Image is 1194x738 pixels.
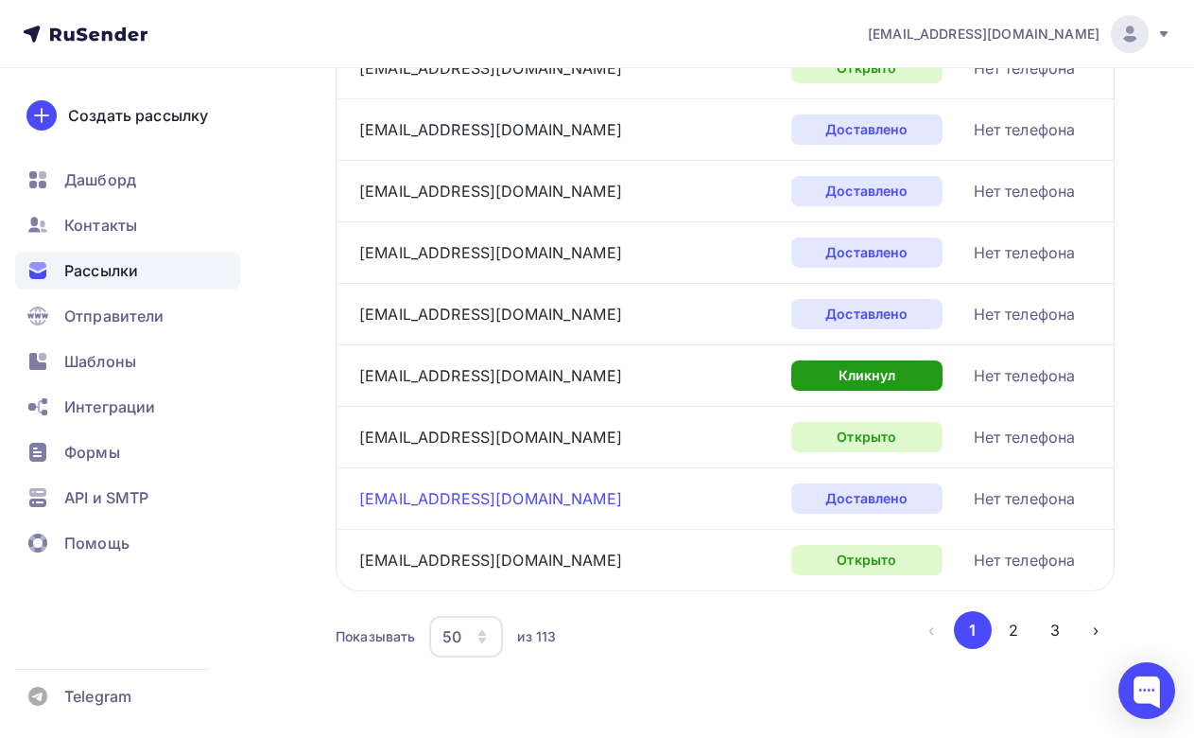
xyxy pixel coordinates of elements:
div: Нет телефона [974,549,1076,571]
span: Telegram [64,685,131,708]
a: [EMAIL_ADDRESS][DOMAIN_NAME] [359,120,622,139]
span: Отправители [64,305,164,327]
a: [EMAIL_ADDRESS][DOMAIN_NAME] [359,182,622,201]
div: Нет телефона [974,241,1076,264]
div: Нет телефона [974,180,1076,202]
a: [EMAIL_ADDRESS][DOMAIN_NAME] [359,59,622,78]
div: Доставлено [791,483,943,514]
a: Отправители [15,297,240,335]
div: Нет телефона [974,426,1076,448]
span: Контакты [64,214,137,237]
ul: Pagination [912,611,1115,649]
a: Рассылки [15,252,240,290]
button: 50 [428,615,504,659]
div: Открыто [791,545,943,575]
div: Нет телефона [974,57,1076,79]
div: Кликнул [791,360,943,391]
div: Доставлено [791,237,943,268]
div: из 113 [517,627,556,646]
span: Интеграции [64,395,155,418]
span: Дашборд [64,168,136,191]
div: Создать рассылку [68,104,208,127]
a: [EMAIL_ADDRESS][DOMAIN_NAME] [359,428,622,447]
button: Go to page 1 [954,611,992,649]
div: Нет телефона [974,303,1076,325]
a: Шаблоны [15,343,240,380]
div: Открыто [791,53,943,83]
div: Нет телефона [974,364,1076,387]
div: Доставлено [791,176,943,206]
span: Рассылки [64,259,138,282]
div: Нет телефона [974,118,1076,141]
a: [EMAIL_ADDRESS][DOMAIN_NAME] [359,243,622,262]
a: Дашборд [15,161,240,199]
a: [EMAIL_ADDRESS][DOMAIN_NAME] [359,305,622,324]
a: Контакты [15,206,240,244]
span: API и SMTP [64,486,148,509]
div: Доставлено [791,114,943,145]
button: Go to page 3 [1036,611,1074,649]
span: Формы [64,441,120,464]
a: Формы [15,433,240,471]
div: Открыто [791,422,943,452]
span: Помощь [64,532,130,554]
a: [EMAIL_ADDRESS][DOMAIN_NAME] [359,489,622,508]
span: [EMAIL_ADDRESS][DOMAIN_NAME] [868,25,1099,44]
button: Go to next page [1077,611,1115,649]
a: [EMAIL_ADDRESS][DOMAIN_NAME] [359,551,622,570]
div: Показывать [336,627,415,646]
button: Go to page 2 [995,611,1032,649]
div: Доставлено [791,299,943,329]
a: [EMAIL_ADDRESS][DOMAIN_NAME] [359,366,622,385]
a: [EMAIL_ADDRESS][DOMAIN_NAME] [868,15,1171,53]
span: Шаблоны [64,350,136,373]
div: Нет телефона [974,487,1076,510]
div: 50 [442,625,461,648]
